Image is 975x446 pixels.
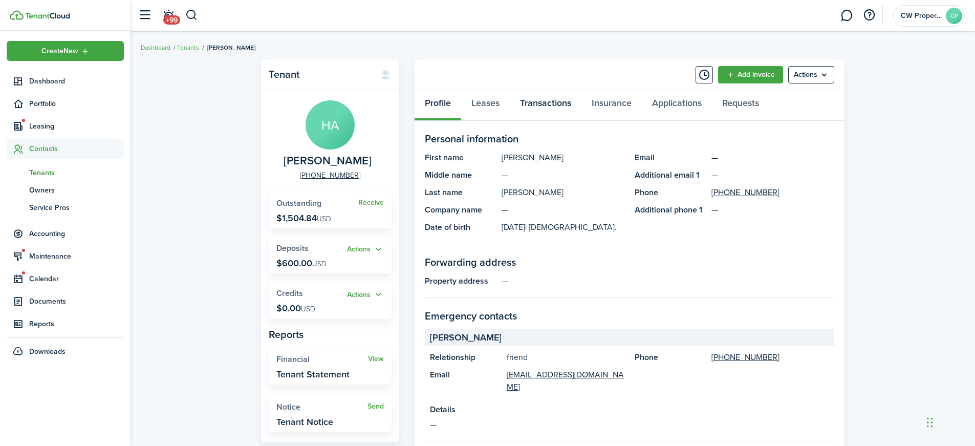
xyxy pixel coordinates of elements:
[788,66,834,83] button: Open menu
[276,242,309,254] span: Deposits
[425,204,496,216] panel-main-title: Company name
[635,204,706,216] panel-main-title: Additional phone 1
[507,369,624,393] a: [EMAIL_ADDRESS][DOMAIN_NAME]
[901,12,942,19] span: CW Properties
[581,90,642,121] a: Insurance
[711,186,779,199] a: [PHONE_NUMBER]
[425,186,496,199] panel-main-title: Last name
[696,66,713,83] button: Timeline
[185,7,198,24] button: Search
[163,15,180,25] span: +99
[41,48,78,55] span: Create New
[425,131,834,146] panel-main-section-title: Personal information
[29,76,124,87] span: Dashboard
[430,369,502,393] panel-main-title: Email
[347,289,384,301] button: Open menu
[7,181,124,199] a: Owners
[276,197,321,209] span: Outstanding
[430,418,829,431] panel-main-description: —
[502,152,624,164] panel-main-description: [PERSON_NAME]
[425,152,496,164] panel-main-title: First name
[507,351,624,364] panel-main-description: friend
[946,8,962,24] avatar-text: CP
[635,186,706,199] panel-main-title: Phone
[29,318,124,329] span: Reports
[10,10,24,20] img: TenantCloud
[7,314,124,334] a: Reports
[502,204,624,216] panel-main-description: —
[712,90,769,121] a: Requests
[788,66,834,83] menu-btn: Actions
[29,273,124,284] span: Calendar
[276,402,367,412] widget-stats-title: Notice
[502,169,624,181] panel-main-description: —
[711,351,779,364] a: [PHONE_NUMBER]
[347,244,384,256] button: Actions
[29,251,124,262] span: Maintenance
[635,351,706,364] panel-main-title: Phone
[29,346,66,357] span: Downloads
[7,71,124,91] a: Dashboard
[301,304,315,314] span: USD
[276,303,315,313] p: $0.00
[425,254,834,270] panel-main-section-title: Forwarding address
[367,402,384,411] a: Send
[29,121,124,132] span: Leasing
[284,155,372,167] span: Herminio Acosta
[7,164,124,181] a: Tenants
[29,296,124,307] span: Documents
[29,143,124,154] span: Contacts
[924,397,975,446] iframe: Chat Widget
[269,327,392,342] panel-main-subtitle: Reports
[368,355,384,363] a: View
[276,355,368,364] widget-stats-title: Financial
[502,221,624,233] panel-main-description: [DATE]
[502,275,834,287] panel-main-description: —
[635,152,706,164] panel-main-title: Email
[276,417,333,427] widget-stats-description: Tenant Notice
[317,214,331,224] span: USD
[141,43,170,52] a: Dashboard
[927,407,933,438] div: Drag
[718,66,783,83] a: Add invoice
[29,202,124,213] span: Service Pros
[837,3,856,29] a: Messaging
[860,7,878,24] button: Open resource center
[276,369,350,379] widget-stats-description: Tenant Statement
[425,169,496,181] panel-main-title: Middle name
[207,43,255,52] span: [PERSON_NAME]
[276,258,327,268] p: $600.00
[7,41,124,61] button: Open menu
[29,98,124,109] span: Portfolio
[425,308,834,324] panel-main-section-title: Emergency contacts
[135,6,155,25] button: Open sidebar
[461,90,510,121] a: Leases
[425,221,496,233] panel-main-title: Date of birth
[7,199,124,216] a: Service Pros
[510,90,581,121] a: Transactions
[29,185,124,196] span: Owners
[269,69,371,80] panel-main-title: Tenant
[425,275,496,287] panel-main-title: Property address
[347,289,384,301] button: Actions
[430,351,502,364] panel-main-title: Relationship
[276,213,331,223] p: $1,504.84
[347,244,384,256] button: Open menu
[642,90,712,121] a: Applications
[29,167,124,178] span: Tenants
[430,331,502,345] span: [PERSON_NAME]
[312,259,327,269] span: USD
[276,287,303,299] span: Credits
[300,170,360,181] a: [PHONE_NUMBER]
[358,199,384,207] a: Receive
[177,43,199,52] a: Tenants
[159,3,178,29] a: Notifications
[635,169,706,181] panel-main-title: Additional email 1
[25,13,70,19] img: TenantCloud
[502,186,624,199] panel-main-description: [PERSON_NAME]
